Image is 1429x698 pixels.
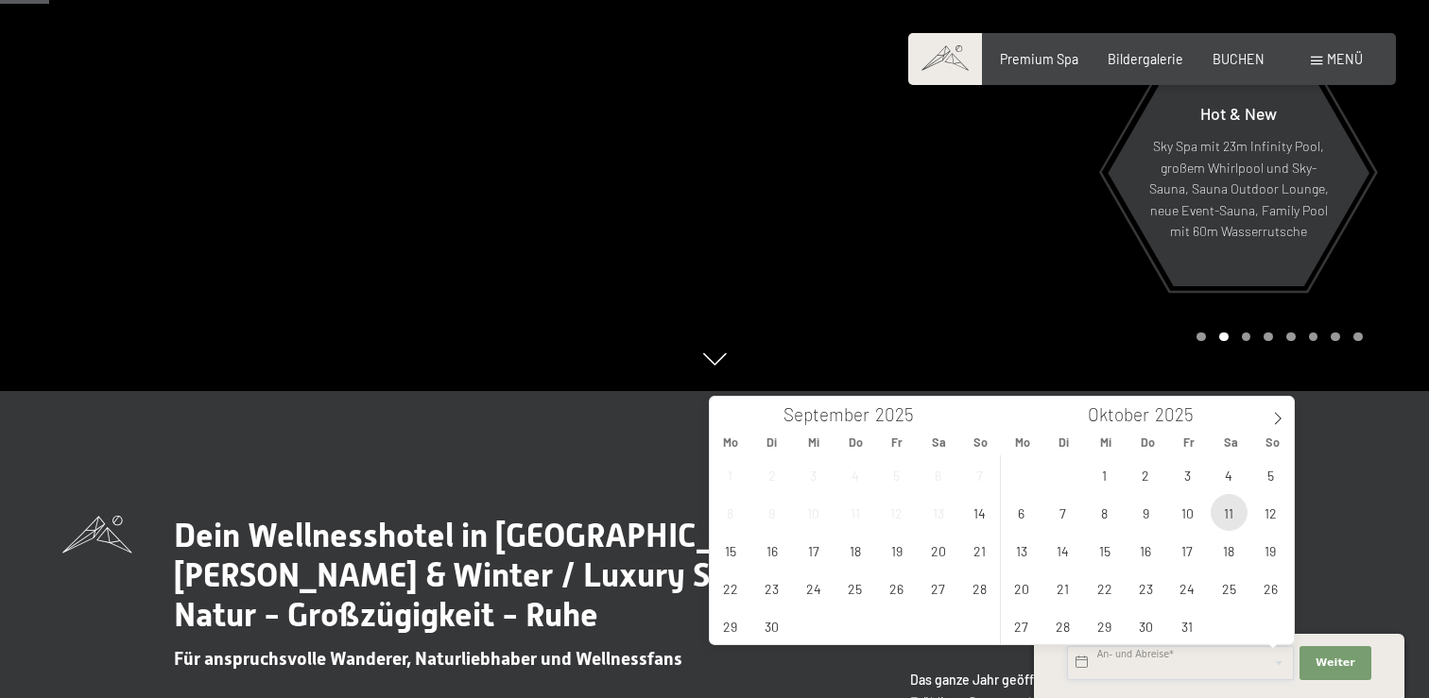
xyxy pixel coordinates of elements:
[1200,103,1277,124] span: Hot & New
[793,436,835,449] span: Mi
[1003,607,1040,644] span: Oktober 27, 2025
[1300,646,1371,680] button: Weiter
[751,436,793,449] span: Di
[1003,532,1040,569] span: Oktober 13, 2025
[1211,570,1248,606] span: Oktober 25, 2025
[878,570,915,606] span: September 26, 2025
[1086,494,1123,531] span: Oktober 8, 2025
[878,494,915,531] span: September 12, 2025
[836,456,873,493] span: September 4, 2025
[1107,59,1370,287] a: Hot & New Sky Spa mit 23m Infinity Pool, großem Whirlpool und Sky-Sauna, Sauna Outdoor Lounge, ne...
[1043,436,1085,449] span: Di
[1128,570,1164,606] span: Oktober 23, 2025
[1169,456,1206,493] span: Oktober 3, 2025
[1086,607,1123,644] span: Oktober 29, 2025
[836,570,873,606] span: September 25, 2025
[1169,570,1206,606] span: Oktober 24, 2025
[795,532,832,569] span: September 17, 2025
[1086,456,1123,493] span: Oktober 1, 2025
[869,403,932,425] input: Year
[1044,494,1081,531] span: Oktober 7, 2025
[835,436,876,449] span: Do
[1213,51,1265,67] a: BUCHEN
[753,607,790,644] span: September 30, 2025
[1190,332,1362,342] div: Carousel Pagination
[712,570,749,606] span: September 22, 2025
[1211,494,1248,531] span: Oktober 11, 2025
[1044,570,1081,606] span: Oktober 21, 2025
[961,532,998,569] span: September 21, 2025
[1128,607,1164,644] span: Oktober 30, 2025
[1309,332,1318,342] div: Carousel Page 6
[961,570,998,606] span: September 28, 2025
[1168,436,1210,449] span: Fr
[1108,51,1183,67] span: Bildergalerie
[174,648,682,670] span: Für anspruchsvolle Wanderer, Naturliebhaber und Wellnessfans
[753,532,790,569] span: September 16, 2025
[1086,570,1123,606] span: Oktober 22, 2025
[920,570,956,606] span: September 27, 2025
[1252,494,1289,531] span: Oktober 12, 2025
[753,494,790,531] span: September 9, 2025
[1002,436,1043,449] span: Mo
[1149,403,1212,425] input: Year
[910,672,1252,688] strong: Das ganze Jahr geöffnet – und jeden Moment ein Erlebnis!
[1264,332,1273,342] div: Carousel Page 4
[795,494,832,531] span: September 10, 2025
[1169,607,1206,644] span: Oktober 31, 2025
[876,436,918,449] span: Fr
[960,436,1002,449] span: So
[753,570,790,606] span: September 23, 2025
[1331,332,1340,342] div: Carousel Page 7
[1252,456,1289,493] span: Oktober 5, 2025
[795,456,832,493] span: September 3, 2025
[1128,456,1164,493] span: Oktober 2, 2025
[1242,332,1251,342] div: Carousel Page 3
[712,607,749,644] span: September 29, 2025
[1000,51,1078,67] a: Premium Spa
[836,494,873,531] span: September 11, 2025
[795,570,832,606] span: September 24, 2025
[1148,136,1329,243] p: Sky Spa mit 23m Infinity Pool, großem Whirlpool und Sky-Sauna, Sauna Outdoor Lounge, neue Event-S...
[1211,532,1248,569] span: Oktober 18, 2025
[753,456,790,493] span: September 2, 2025
[1197,332,1206,342] div: Carousel Page 1
[1128,494,1164,531] span: Oktober 9, 2025
[878,532,915,569] span: September 19, 2025
[961,494,998,531] span: September 14, 2025
[920,494,956,531] span: September 13, 2025
[1128,532,1164,569] span: Oktober 16, 2025
[836,532,873,569] span: September 18, 2025
[1353,332,1363,342] div: Carousel Page 8
[920,456,956,493] span: September 6, 2025
[920,532,956,569] span: September 20, 2025
[712,456,749,493] span: September 1, 2025
[712,532,749,569] span: September 15, 2025
[1169,494,1206,531] span: Oktober 10, 2025
[1252,532,1289,569] span: Oktober 19, 2025
[174,516,875,634] span: Dein Wellnesshotel in [GEOGRAPHIC_DATA] / [PERSON_NAME] & Winter / Luxury SPA Resort - Natur - Gr...
[1086,532,1123,569] span: Oktober 15, 2025
[1210,436,1251,449] span: Sa
[1219,332,1229,342] div: Carousel Page 2 (Current Slide)
[710,436,751,449] span: Mo
[1044,532,1081,569] span: Oktober 14, 2025
[1316,655,1355,671] span: Weiter
[1252,436,1294,449] span: So
[1286,332,1296,342] div: Carousel Page 5
[1088,406,1149,424] span: Oktober
[1169,532,1206,569] span: Oktober 17, 2025
[961,456,998,493] span: September 7, 2025
[1003,494,1040,531] span: Oktober 6, 2025
[1252,570,1289,606] span: Oktober 26, 2025
[918,436,959,449] span: Sa
[1127,436,1168,449] span: Do
[1211,456,1248,493] span: Oktober 4, 2025
[1327,51,1363,67] span: Menü
[1003,570,1040,606] span: Oktober 20, 2025
[1044,607,1081,644] span: Oktober 28, 2025
[712,494,749,531] span: September 8, 2025
[878,456,915,493] span: September 5, 2025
